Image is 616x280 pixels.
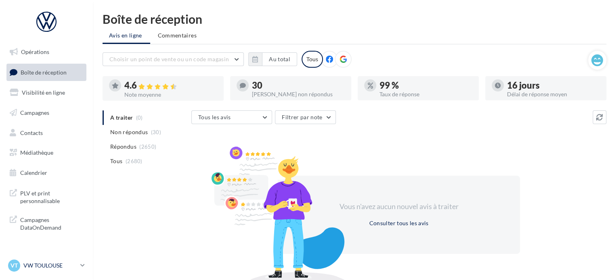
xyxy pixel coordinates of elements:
a: Campagnes [5,104,88,121]
span: Campagnes [20,109,49,116]
button: Au total [248,52,297,66]
a: Calendrier [5,164,88,181]
span: Médiathèque [20,149,53,156]
p: VW TOULOUSE [23,261,77,270]
div: 30 [252,81,345,90]
span: Tous [110,157,122,165]
span: PLV et print personnalisable [20,188,83,205]
div: Taux de réponse [379,91,472,97]
a: Visibilité en ligne [5,84,88,101]
a: Médiathèque [5,144,88,161]
span: Contacts [20,129,43,136]
div: 99 % [379,81,472,90]
a: Opérations [5,44,88,60]
span: Répondus [110,143,136,151]
span: (2650) [139,143,156,150]
div: 4.6 [124,81,217,90]
a: VT VW TOULOUSE [6,258,86,273]
div: [PERSON_NAME] non répondus [252,91,345,97]
div: Délai de réponse moyen [507,91,600,97]
span: Non répondus [110,128,148,136]
button: Tous les avis [191,110,272,124]
span: Commentaires [158,32,197,39]
a: PLV et print personnalisable [5,185,88,208]
button: Filtrer par note [275,110,336,124]
span: VT [10,261,18,270]
span: (30) [151,129,161,135]
span: Campagnes DataOnDemand [20,214,83,232]
a: Boîte de réception [5,64,88,81]
span: Tous les avis [198,114,231,120]
div: Tous [302,51,323,68]
span: Calendrier [20,169,47,176]
span: Opérations [21,48,49,55]
div: Boîte de réception [103,13,606,25]
span: Visibilité en ligne [22,89,65,96]
span: Choisir un point de vente ou un code magasin [109,56,229,62]
div: Vous n'avez aucun nouvel avis à traiter [329,201,468,212]
button: Consulter tous les avis [366,218,432,228]
div: 16 jours [507,81,600,90]
span: (2680) [126,158,142,164]
a: Campagnes DataOnDemand [5,211,88,235]
a: Contacts [5,124,88,141]
button: Au total [262,52,297,66]
div: Note moyenne [124,92,217,97]
button: Choisir un point de vente ou un code magasin [103,52,244,66]
span: Boîte de réception [21,68,67,75]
